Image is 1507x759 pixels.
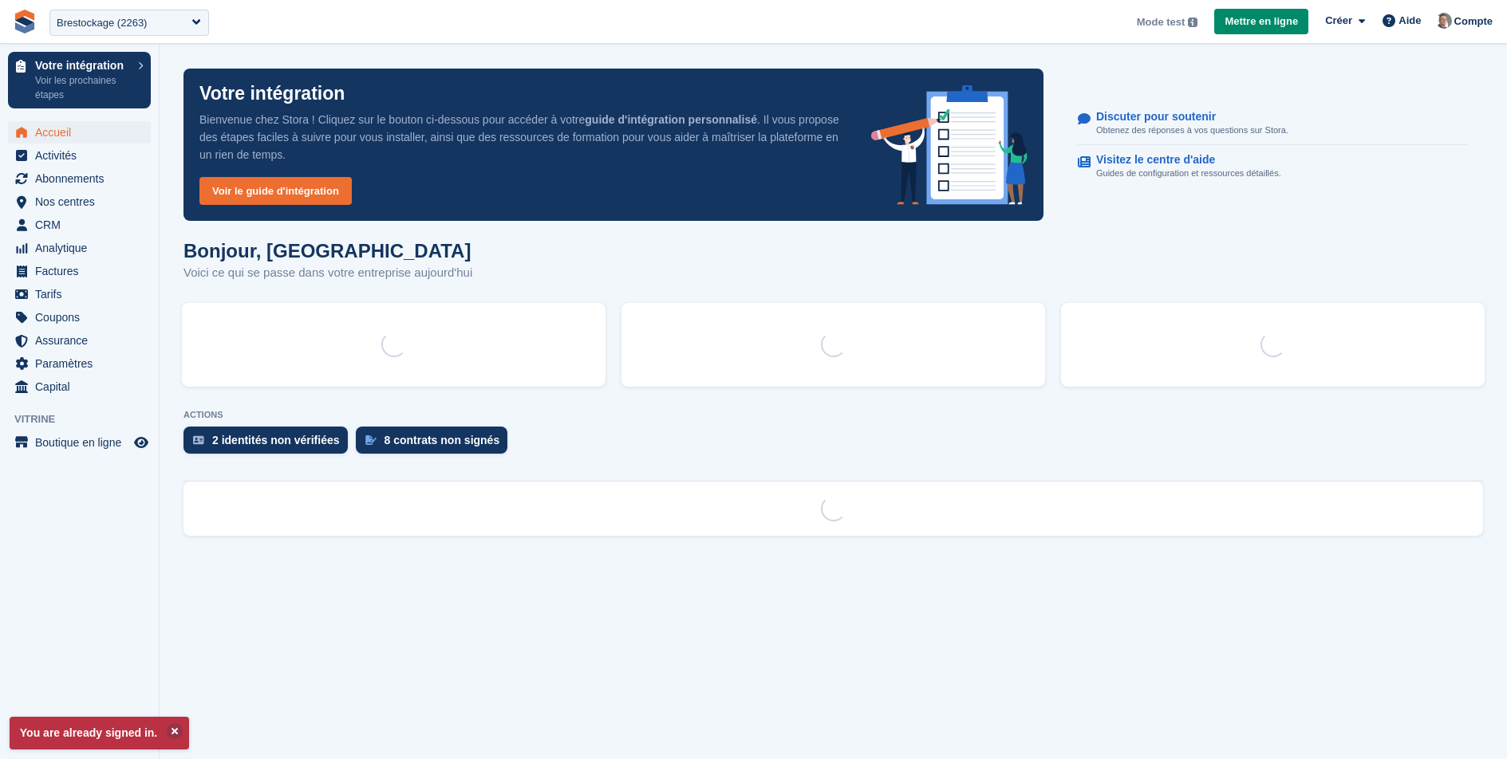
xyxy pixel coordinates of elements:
span: Compte [1454,14,1493,29]
a: 2 identités non vérifiées [183,427,356,462]
span: Paramètres [35,352,131,375]
img: onboarding-info-6c161a55d2c0e0a8cae90662b2fe09162a5109e8cc188191df67fb4f79e88e88.svg [871,85,1028,205]
p: ACTIONS [183,410,1483,420]
span: Analytique [35,237,131,259]
span: Accueil [35,121,131,144]
p: Voici ce qui se passe dans votre entreprise aujourd'hui [183,264,472,282]
a: menu [8,376,151,398]
p: You are already signed in. [10,717,189,749]
span: CRM [35,214,131,236]
a: menu [8,306,151,328]
img: stora-icon-8386f47178a22dfd0bd8f6a31ec36ba5ce8667c1dd55bd0f319d3a0aa187defe.svg [13,10,37,33]
a: menu [8,144,151,167]
img: Sebastien Bonnier [1436,13,1452,29]
span: Mode test [1137,14,1185,30]
a: Voir le guide d'intégration [199,177,352,205]
a: Discuter pour soutenir Obtenez des réponses à vos questions sur Stora. [1078,102,1468,146]
a: menu [8,237,151,259]
a: menu [8,121,151,144]
span: Boutique en ligne [35,431,131,454]
span: Créer [1325,13,1352,29]
a: menu [8,191,151,213]
span: Mettre en ligne [1225,14,1298,29]
span: Assurance [35,329,131,352]
a: 8 contrats non signés [356,427,516,462]
a: menu [8,283,151,305]
p: Obtenez des réponses à vos questions sur Stora. [1096,124,1288,137]
span: Aide [1399,13,1421,29]
a: Boutique d'aperçu [132,433,151,452]
div: Brestockage (2263) [57,15,147,31]
strong: guide d'intégration personnalisé [585,113,757,126]
a: Mettre en ligne [1214,9,1308,35]
a: menu [8,352,151,375]
span: Vitrine [14,411,159,427]
a: Visitez le centre d'aide Guides de configuration et ressources détaillés. [1078,145,1468,188]
a: menu [8,214,151,236]
p: Bienvenue chez Stora ! Cliquez sur le bouton ci-dessous pour accéder à votre . Il vous propose de... [199,111,846,163]
a: menu [8,431,151,454]
a: menu [8,329,151,352]
a: menu [8,167,151,190]
h1: Bonjour, [GEOGRAPHIC_DATA] [183,240,472,262]
span: Capital [35,376,131,398]
p: Discuter pour soutenir [1096,110,1276,124]
a: Votre intégration Voir les prochaines étapes [8,52,151,108]
span: Abonnements [35,167,131,190]
span: Coupons [35,306,131,328]
span: Tarifs [35,283,131,305]
img: verify_identity-adf6edd0f0f0b5bbfe63781bf79b02c33cf7c696d77639b501bdc392416b5a36.svg [193,435,204,445]
span: Factures [35,260,131,282]
div: 2 identités non vérifiées [212,434,340,446]
p: Visitez le centre d'aide [1096,153,1268,167]
a: menu [8,260,151,282]
p: Guides de configuration et ressources détaillés. [1096,167,1281,180]
div: 8 contrats non signés [385,434,500,446]
img: icon-info-grey-7440780725fd019a000dd9b08b2336e03edf1995a4989e88bcd33f0948082b44.svg [1188,18,1197,27]
span: Activités [35,144,131,167]
p: Votre intégration [199,85,345,103]
p: Votre intégration [35,60,130,71]
p: Voir les prochaines étapes [35,73,130,102]
span: Nos centres [35,191,131,213]
img: contract_signature_icon-13c848040528278c33f63329250d36e43548de30e8caae1d1a13099fd9432cc5.svg [365,435,377,445]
